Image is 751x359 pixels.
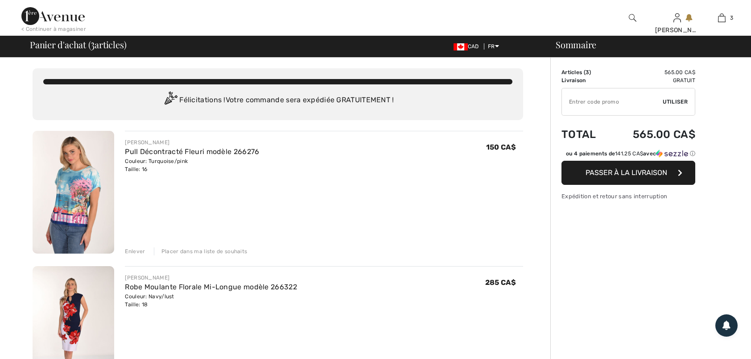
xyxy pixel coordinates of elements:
span: 150 CA$ [486,143,516,151]
div: ou 4 paiements de avec [566,150,695,158]
span: 3 [586,69,589,75]
td: Livraison [561,76,609,84]
span: Passer à la livraison [586,168,667,177]
a: Robe Moulante Florale Mi-Longue modèle 266322 [125,283,297,291]
div: [PERSON_NAME] [655,25,699,35]
div: ou 4 paiements de141.25 CA$avecSezzle Cliquez pour en savoir plus sur Sezzle [561,150,695,161]
span: 141.25 CA$ [615,150,643,157]
img: Pull Décontracté Fleuri modèle 266276 [33,131,114,254]
a: Se connecter [673,13,681,22]
span: 3 [730,14,733,22]
div: Félicitations ! Votre commande sera expédiée GRATUITEMENT ! [43,92,512,109]
td: Gratuit [609,76,695,84]
img: 1ère Avenue [21,7,85,25]
div: Placer dans ma liste de souhaits [154,247,248,255]
img: Sezzle [656,150,688,158]
div: Sommaire [545,40,746,49]
input: Code promo [562,88,663,115]
div: Couleur: Navy/lust Taille: 18 [125,292,297,309]
div: Couleur: Turquoise/pink Taille: 16 [125,157,259,173]
span: CAD [454,43,483,50]
td: 565.00 CA$ [609,119,695,150]
span: FR [488,43,499,50]
div: Expédition et retour sans interruption [561,192,695,200]
td: Articles ( ) [561,68,609,76]
img: Congratulation2.svg [161,92,179,109]
div: [PERSON_NAME] [125,138,259,146]
button: Passer à la livraison [561,161,695,185]
img: Mon panier [718,13,726,23]
div: Enlever [125,247,145,255]
div: [PERSON_NAME] [125,274,297,282]
a: Pull Décontracté Fleuri modèle 266276 [125,147,259,156]
div: < Continuer à magasiner [21,25,86,33]
span: Panier d'achat ( articles) [30,40,126,49]
td: Total [561,119,609,150]
img: Mes infos [673,13,681,23]
span: Utiliser [663,98,688,106]
span: 285 CA$ [485,278,516,287]
a: 3 [700,13,743,23]
img: Canadian Dollar [454,43,468,50]
img: recherche [629,13,636,23]
span: 3 [91,38,95,50]
td: 565.00 CA$ [609,68,695,76]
